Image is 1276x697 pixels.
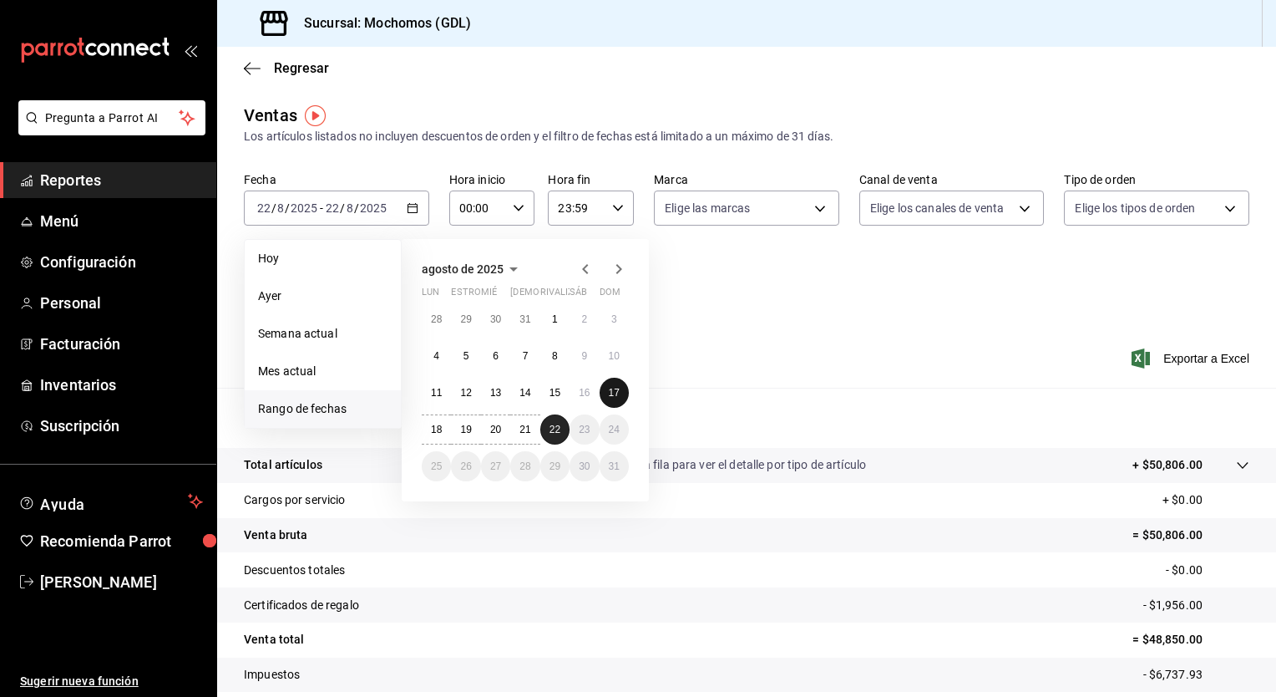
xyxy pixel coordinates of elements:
font: Menú [40,212,79,230]
button: 15 de agosto de 2025 [540,378,570,408]
button: 30 de agosto de 2025 [570,451,599,481]
abbr: 30 de agosto de 2025 [579,460,590,472]
label: Tipo de orden [1064,174,1249,186]
button: 16 de agosto de 2025 [570,378,599,408]
p: + $50,806.00 [1132,456,1203,474]
font: Personal [40,294,101,312]
abbr: 2 de agosto de 2025 [581,313,587,325]
input: -- [256,201,271,215]
input: -- [276,201,285,215]
button: 23 de agosto de 2025 [570,415,599,445]
abbr: 20 de agosto de 2025 [490,424,501,435]
button: 24 de agosto de 2025 [600,415,629,445]
button: 2 de agosto de 2025 [570,304,599,334]
span: Regresar [274,60,329,76]
abbr: 23 de agosto de 2025 [579,424,590,435]
button: 10 de agosto de 2025 [600,341,629,371]
abbr: 9 de agosto de 2025 [581,350,587,362]
label: Marca [654,174,839,186]
button: 1 de agosto de 2025 [540,304,570,334]
abbr: jueves [510,287,609,304]
button: 7 de agosto de 2025 [510,341,539,371]
font: Inventarios [40,376,116,394]
label: Fecha [244,174,429,186]
span: Elige los canales de venta [870,200,1004,216]
span: Ayer [258,287,387,305]
span: Pregunta a Parrot AI [45,109,180,127]
input: -- [346,201,354,215]
div: Ventas [244,103,297,128]
button: 27 de agosto de 2025 [481,451,510,481]
button: 11 de agosto de 2025 [422,378,451,408]
abbr: sábado [570,287,587,304]
abbr: 6 de agosto de 2025 [493,350,499,362]
button: 6 de agosto de 2025 [481,341,510,371]
button: 31 de agosto de 2025 [600,451,629,481]
abbr: 5 de agosto de 2025 [463,350,469,362]
p: - $1,956.00 [1143,597,1249,614]
p: Venta bruta [244,527,307,544]
p: Impuestos [244,666,300,684]
button: 28 de julio de 2025 [422,304,451,334]
font: Recomienda Parrot [40,532,171,550]
input: -- [325,201,340,215]
button: Marcador de información sobre herramientas [305,105,326,126]
abbr: 19 de agosto de 2025 [460,424,471,435]
span: / [285,201,290,215]
span: agosto de 2025 [422,262,504,276]
abbr: 28 de agosto de 2025 [519,460,530,472]
span: - [320,201,323,215]
span: Hoy [258,250,387,267]
abbr: 10 de agosto de 2025 [609,350,620,362]
button: Exportar a Excel [1135,348,1249,369]
abbr: 30 de julio de 2025 [490,313,501,325]
span: / [340,201,345,215]
p: + $0.00 [1162,491,1249,509]
font: Suscripción [40,417,119,435]
button: 5 de agosto de 2025 [451,341,480,371]
abbr: 31 de julio de 2025 [519,313,530,325]
button: 18 de agosto de 2025 [422,415,451,445]
p: - $6,737.93 [1143,666,1249,684]
abbr: 11 de agosto de 2025 [431,387,442,399]
abbr: miércoles [481,287,497,304]
button: 14 de agosto de 2025 [510,378,539,408]
span: Mes actual [258,363,387,380]
p: Da clic en la fila para ver el detalle por tipo de artículo [589,456,866,474]
button: 29 de julio de 2025 [451,304,480,334]
abbr: 25 de agosto de 2025 [431,460,442,472]
button: 12 de agosto de 2025 [451,378,480,408]
abbr: 21 de agosto de 2025 [519,424,530,435]
button: 22 de agosto de 2025 [540,415,570,445]
a: Pregunta a Parrot AI [12,121,205,139]
button: 13 de agosto de 2025 [481,378,510,408]
button: 8 de agosto de 2025 [540,341,570,371]
button: 17 de agosto de 2025 [600,378,629,408]
abbr: 14 de agosto de 2025 [519,387,530,399]
abbr: 17 de agosto de 2025 [609,387,620,399]
label: Hora inicio [449,174,535,186]
abbr: 1 de agosto de 2025 [552,313,558,325]
abbr: domingo [600,287,620,304]
button: 9 de agosto de 2025 [570,341,599,371]
p: Resumen [244,408,1249,428]
p: Venta total [244,631,304,649]
input: ---- [359,201,387,215]
span: / [271,201,276,215]
abbr: 27 de agosto de 2025 [490,460,501,472]
abbr: 29 de agosto de 2025 [549,460,560,472]
abbr: 29 de julio de 2025 [460,313,471,325]
abbr: lunes [422,287,439,304]
button: 25 de agosto de 2025 [422,451,451,481]
button: 20 de agosto de 2025 [481,415,510,445]
div: Los artículos listados no incluyen descuentos de orden y el filtro de fechas está limitado a un m... [244,128,1249,145]
p: - $0.00 [1166,562,1249,579]
button: 3 de agosto de 2025 [600,304,629,334]
button: 4 de agosto de 2025 [422,341,451,371]
button: 26 de agosto de 2025 [451,451,480,481]
p: = $48,850.00 [1132,631,1249,649]
button: 28 de agosto de 2025 [510,451,539,481]
font: Exportar a Excel [1163,352,1249,365]
abbr: 7 de agosto de 2025 [523,350,529,362]
font: Reportes [40,171,101,189]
